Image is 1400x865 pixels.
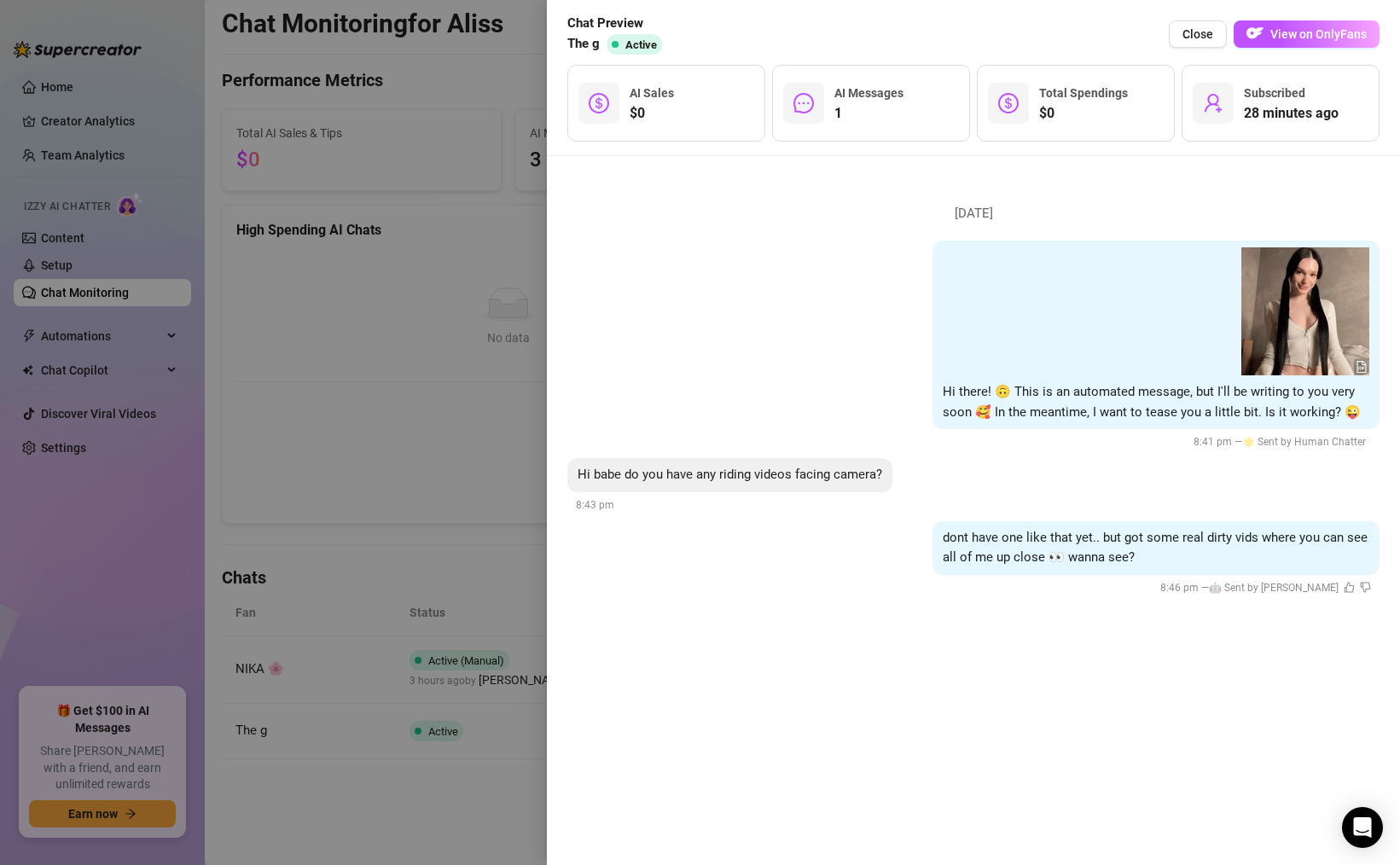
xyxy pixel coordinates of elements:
span: 28 minutes ago [1244,103,1339,124]
span: user-add [1203,93,1223,113]
span: $0 [1039,103,1128,124]
span: 1 [834,103,903,124]
span: dollar [589,93,609,113]
span: Hi babe do you have any riding videos facing camera? [578,467,882,482]
span: Total Spendings [1039,86,1128,100]
span: View on OnlyFans [1270,27,1367,41]
div: Open Intercom Messenger [1342,807,1383,848]
span: AI Messages [834,86,903,100]
span: like [1344,582,1355,593]
span: file-gif [1356,361,1368,373]
span: message [793,93,814,113]
span: dislike [1360,582,1371,593]
span: The g [567,34,600,55]
span: [DATE] [942,204,1006,224]
span: Hi there! 🙃 This is an automated message, but I'll be writing to you very soon 🥰 In the meantime,... [943,384,1361,420]
a: OFView on OnlyFans [1234,20,1380,49]
span: $0 [630,103,674,124]
span: Subscribed [1244,86,1305,100]
span: 8:41 pm — [1194,436,1371,448]
span: 🌟 Sent by Human Chatter [1242,436,1366,448]
button: Close [1169,20,1227,48]
span: Chat Preview [567,14,669,34]
button: OFView on OnlyFans [1234,20,1380,48]
span: dont have one like that yet.. but got some real dirty vids where you can see all of me up close 👀... [943,530,1368,566]
span: 8:46 pm — [1160,582,1371,594]
span: Close [1182,27,1213,41]
span: AI Sales [630,86,674,100]
span: 8:43 pm [576,499,614,511]
img: media [1241,247,1369,375]
span: 🤖 Sent by [PERSON_NAME] [1209,582,1339,594]
span: dollar [998,93,1019,113]
img: OF [1246,25,1263,42]
span: Active [625,38,657,51]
